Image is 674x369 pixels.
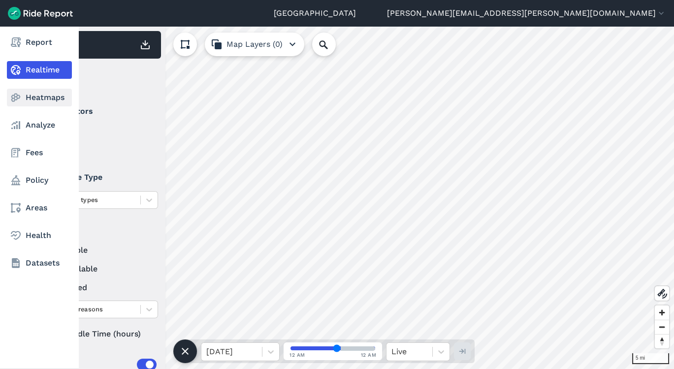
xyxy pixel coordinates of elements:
[7,254,72,272] a: Datasets
[40,164,157,191] summary: Vehicle Type
[7,34,72,51] a: Report
[312,33,352,56] input: Search Location or Vehicles
[40,244,158,256] label: available
[7,171,72,189] a: Policy
[655,320,669,334] button: Zoom out
[632,353,669,364] div: 5 mi
[7,227,72,244] a: Health
[289,351,305,359] span: 12 AM
[40,325,158,343] div: Idle Time (hours)
[7,199,72,217] a: Areas
[274,7,356,19] a: [GEOGRAPHIC_DATA]
[36,63,161,94] div: Filter
[8,7,73,20] img: Ride Report
[40,217,157,244] summary: Status
[40,263,158,275] label: unavailable
[32,27,674,369] canvas: Map
[7,144,72,162] a: Fees
[40,282,158,294] label: reserved
[387,7,666,19] button: [PERSON_NAME][EMAIL_ADDRESS][PERSON_NAME][DOMAIN_NAME]
[361,351,377,359] span: 12 AM
[655,305,669,320] button: Zoom in
[205,33,304,56] button: Map Layers (0)
[7,116,72,134] a: Analyze
[40,125,158,137] label: Lime
[40,98,157,125] summary: Operators
[40,144,158,156] label: Spin
[7,61,72,79] a: Realtime
[7,89,72,106] a: Heatmaps
[655,334,669,348] button: Reset bearing to north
